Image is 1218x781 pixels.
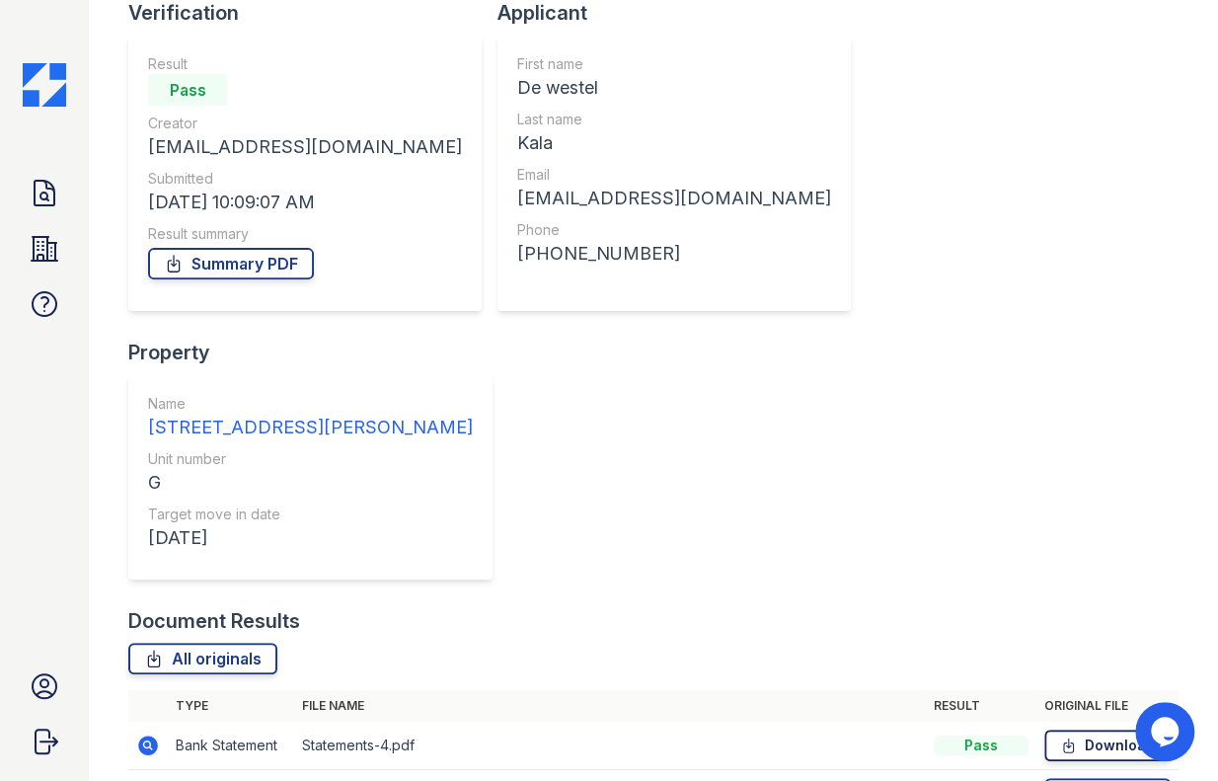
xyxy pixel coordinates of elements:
div: [DATE] 10:09:07 AM [148,189,462,216]
td: Statements-4.pdf [294,722,926,770]
th: Original file [1036,690,1179,722]
div: [EMAIL_ADDRESS][DOMAIN_NAME] [517,185,831,212]
div: Submitted [148,169,462,189]
div: G [148,469,473,497]
div: Kala [517,129,831,157]
img: CE_Icon_Blue-c292c112584629df590d857e76928e9f676e5b41ef8f769ba2f05ee15b207248.png [23,63,66,107]
div: Document Results [128,607,300,635]
div: Result [148,54,462,74]
th: Result [926,690,1036,722]
th: Type [168,690,294,722]
a: Name [STREET_ADDRESS][PERSON_NAME] [148,394,473,441]
div: Property [128,339,508,366]
div: De westel [517,74,831,102]
iframe: chat widget [1135,702,1198,761]
div: First name [517,54,831,74]
div: [PHONE_NUMBER] [517,240,831,268]
div: [DATE] [148,524,473,552]
div: Last name [517,110,831,129]
div: Creator [148,114,462,133]
div: Target move in date [148,505,473,524]
div: [EMAIL_ADDRESS][DOMAIN_NAME] [148,133,462,161]
div: Phone [517,220,831,240]
div: Unit number [148,449,473,469]
a: Summary PDF [148,248,314,279]
div: [STREET_ADDRESS][PERSON_NAME] [148,414,473,441]
div: Result summary [148,224,462,244]
div: Pass [148,74,227,106]
a: Download [1044,730,1171,761]
div: Name [148,394,473,414]
th: File name [294,690,926,722]
div: Pass [934,736,1028,755]
td: Bank Statement [168,722,294,770]
div: Email [517,165,831,185]
a: All originals [128,643,277,674]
